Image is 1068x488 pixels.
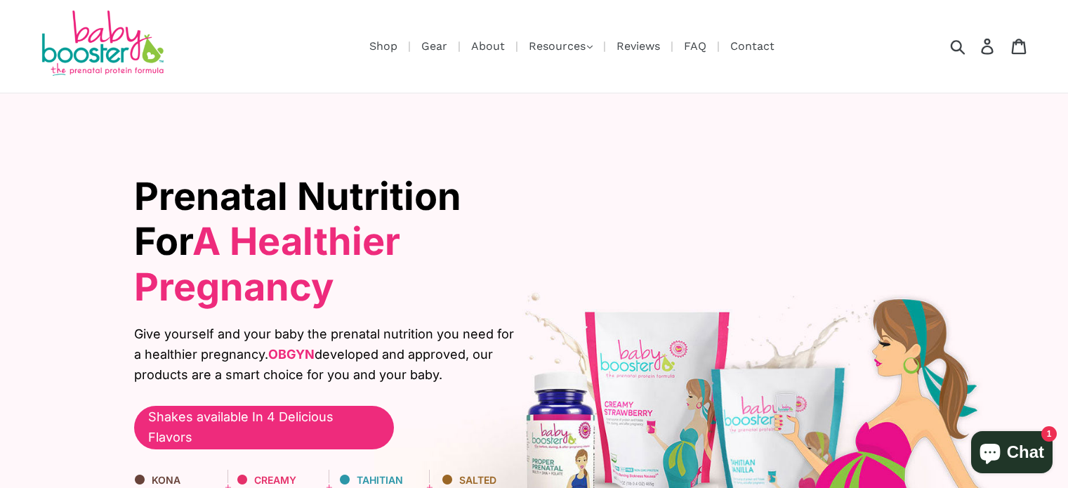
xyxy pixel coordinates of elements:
[414,37,454,55] a: Gear
[955,31,994,62] input: Search
[268,347,315,362] b: OBGYN
[134,324,524,385] span: Give yourself and your baby the prenatal nutrition you need for a healthier pregnancy. developed ...
[134,173,461,310] span: Prenatal Nutrition For
[967,431,1057,477] inbox-online-store-chat: Shopify online store chat
[464,37,512,55] a: About
[39,11,165,79] img: Baby Booster Prenatal Protein Supplements
[609,37,667,55] a: Reviews
[723,37,782,55] a: Contact
[134,218,400,310] span: A Healthier Pregnancy
[148,407,380,448] span: Shakes available In 4 Delicious Flavors
[362,37,404,55] a: Shop
[677,37,713,55] a: FAQ
[522,36,600,57] button: Resources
